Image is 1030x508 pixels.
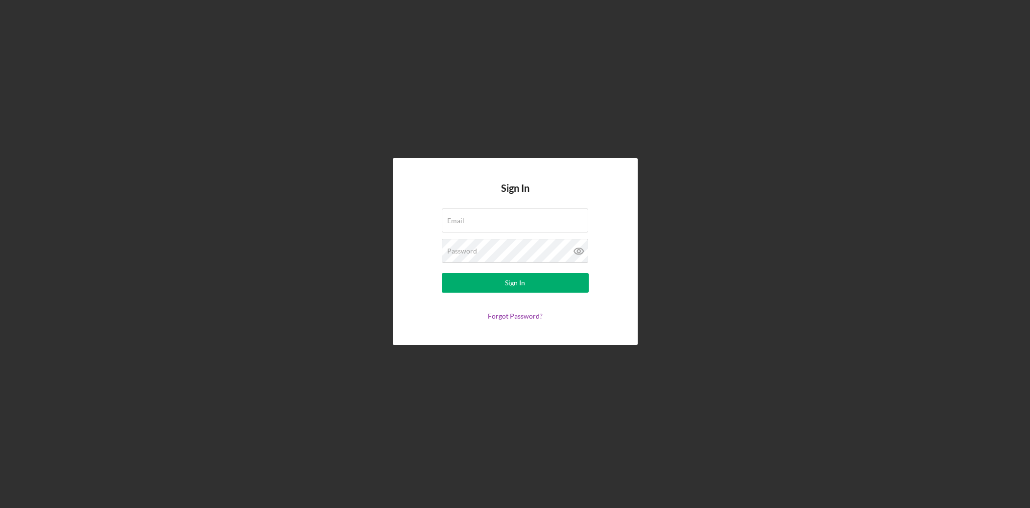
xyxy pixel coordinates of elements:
[505,273,525,293] div: Sign In
[447,217,464,225] label: Email
[501,183,529,208] h4: Sign In
[488,312,543,320] a: Forgot Password?
[442,273,589,293] button: Sign In
[447,247,477,255] label: Password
